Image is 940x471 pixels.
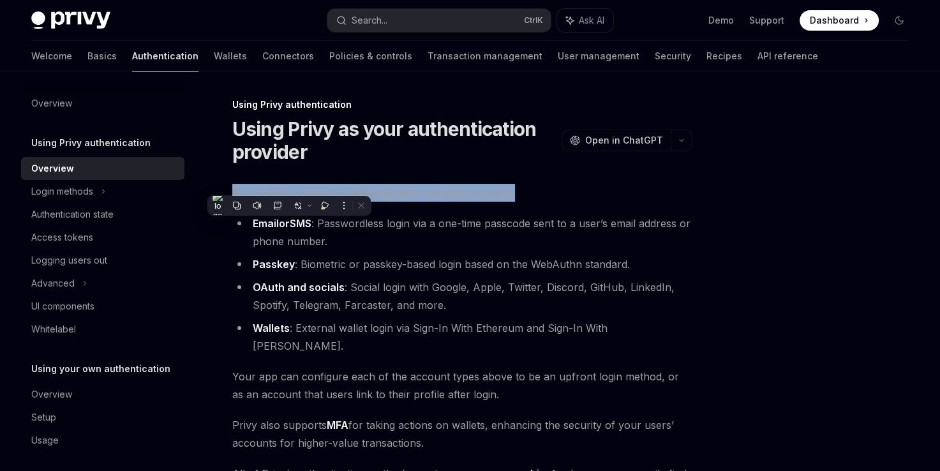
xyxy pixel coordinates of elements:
[31,322,76,337] div: Whitelabel
[31,41,72,71] a: Welcome
[21,249,184,272] a: Logging users out
[232,184,692,202] span: Privy offers a variety of authentication methods, including:
[21,406,184,429] a: Setup
[655,41,691,71] a: Security
[21,429,184,452] a: Usage
[253,322,290,335] a: Wallets
[757,41,818,71] a: API reference
[21,92,184,115] a: Overview
[132,41,198,71] a: Authentication
[253,217,279,230] a: Email
[21,295,184,318] a: UI components
[31,11,110,29] img: dark logo
[232,278,692,314] li: : Social login with Google, Apple, Twitter, Discord, GitHub, LinkedIn, Spotify, Telegram, Farcast...
[232,117,556,163] h1: Using Privy as your authentication provider
[31,207,114,222] div: Authentication state
[21,157,184,180] a: Overview
[889,10,909,31] button: Toggle dark mode
[87,41,117,71] a: Basics
[31,230,93,245] div: Access tokens
[327,419,348,432] a: MFA
[232,368,692,403] span: Your app can configure each of the account types above to be an upfront login method, or as an ac...
[31,184,93,199] div: Login methods
[558,41,639,71] a: User management
[253,258,295,271] a: Passkey
[585,134,663,147] span: Open in ChatGPT
[749,14,784,27] a: Support
[31,135,151,151] h5: Using Privy authentication
[214,41,247,71] a: Wallets
[21,383,184,406] a: Overview
[329,41,412,71] a: Policies & controls
[31,361,170,377] h5: Using your own authentication
[232,98,692,111] div: Using Privy authentication
[262,41,314,71] a: Connectors
[352,13,387,28] div: Search...
[21,203,184,226] a: Authentication state
[31,253,107,268] div: Logging users out
[232,255,692,273] li: : Biometric or passkey-based login based on the WebAuthn standard.
[579,14,604,27] span: Ask AI
[253,281,345,294] a: OAuth and socials
[562,130,671,151] button: Open in ChatGPT
[31,161,74,176] div: Overview
[232,214,692,250] li: : Passwordless login via a one-time passcode sent to a user’s email address or phone number.
[21,318,184,341] a: Whitelabel
[31,410,56,425] div: Setup
[31,387,72,402] div: Overview
[706,41,742,71] a: Recipes
[524,15,543,26] span: Ctrl K
[232,319,692,355] li: : External wallet login via Sign-In With Ethereum and Sign-In With [PERSON_NAME].
[232,416,692,452] span: Privy also supports for taking actions on wallets, enhancing the security of your users’ accounts...
[557,9,613,32] button: Ask AI
[800,10,879,31] a: Dashboard
[327,9,551,32] button: Search...CtrlK
[31,96,72,111] div: Overview
[31,299,94,314] div: UI components
[31,276,75,291] div: Advanced
[21,226,184,249] a: Access tokens
[810,14,859,27] span: Dashboard
[253,217,311,230] strong: or
[290,217,311,230] a: SMS
[31,433,59,448] div: Usage
[428,41,542,71] a: Transaction management
[708,14,734,27] a: Demo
